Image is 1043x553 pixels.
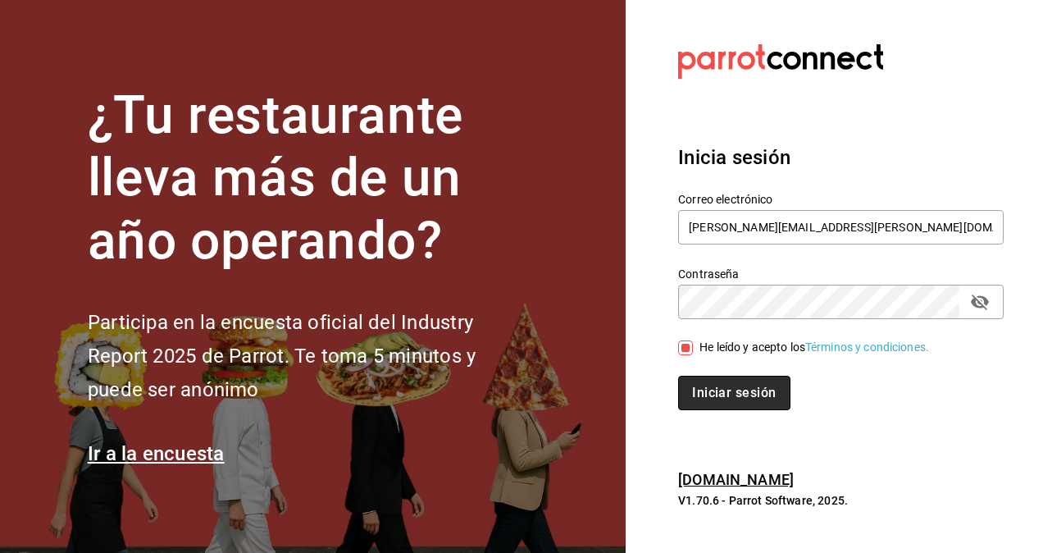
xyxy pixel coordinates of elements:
[678,143,1004,172] h3: Inicia sesión
[678,492,1004,509] p: V1.70.6 - Parrot Software, 2025.
[678,471,794,488] a: [DOMAIN_NAME]
[678,376,790,410] button: Iniciar sesión
[966,288,994,316] button: passwordField
[805,340,929,354] a: Términos y condiciones.
[88,442,225,465] a: Ir a la encuesta
[678,267,1004,279] label: Contraseña
[88,85,531,273] h1: ¿Tu restaurante lleva más de un año operando?
[88,306,531,406] h2: Participa en la encuesta oficial del Industry Report 2025 de Parrot. Te toma 5 minutos y puede se...
[678,210,1004,245] input: Ingresa tu correo electrónico
[678,193,1004,204] label: Correo electrónico
[699,339,929,356] div: He leído y acepto los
